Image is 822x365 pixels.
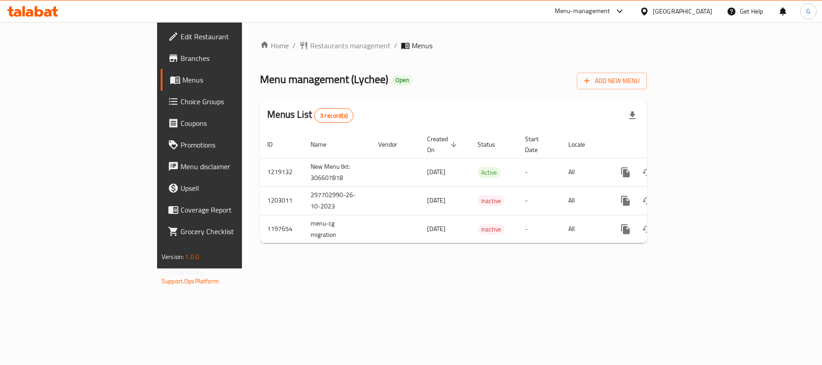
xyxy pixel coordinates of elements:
div: [GEOGRAPHIC_DATA] [653,6,712,16]
span: Upsell [181,183,287,194]
a: Support.OpsPlatform [162,275,219,287]
span: [DATE] [427,194,446,206]
span: Add New Menu [584,75,640,87]
td: menu-cg migration [303,215,371,243]
span: G [806,6,810,16]
a: Coverage Report [161,199,294,221]
td: - [518,186,561,215]
span: Edit Restaurant [181,31,287,42]
button: Change Status [636,190,658,212]
a: Branches [161,47,294,69]
span: [DATE] [427,223,446,235]
a: Menus [161,69,294,91]
span: Open [392,76,413,84]
td: All [561,158,608,186]
span: Branches [181,53,287,64]
li: / [394,40,397,51]
button: Add New Menu [577,73,647,89]
button: more [615,190,636,212]
span: Locale [568,139,597,150]
span: ID [267,139,284,150]
span: Coverage Report [181,204,287,215]
span: Inactive [478,196,505,206]
h2: Menus List [267,108,353,123]
span: Version: [162,251,184,263]
a: Upsell [161,177,294,199]
a: Grocery Checklist [161,221,294,242]
div: Inactive [478,195,505,206]
span: Active [478,167,501,178]
td: 297702990-26-10-2023 [303,186,371,215]
span: Inactive [478,224,505,235]
a: Menu disclaimer [161,156,294,177]
div: Export file [622,105,643,126]
td: All [561,215,608,243]
span: 3 record(s) [315,111,353,120]
span: Get support on: [162,266,203,278]
th: Actions [608,131,709,158]
span: Created On [427,134,460,155]
button: more [615,162,636,183]
span: Menu disclaimer [181,161,287,172]
div: Total records count [314,108,353,123]
a: Choice Groups [161,91,294,112]
table: enhanced table [260,131,709,244]
div: Active [478,167,501,178]
a: Edit Restaurant [161,26,294,47]
span: Restaurants management [310,40,390,51]
td: - [518,158,561,186]
div: Open [392,75,413,86]
button: Change Status [636,218,658,240]
span: Coupons [181,118,287,129]
span: Menus [412,40,432,51]
div: Menu-management [555,6,610,17]
span: [DATE] [427,166,446,178]
span: Name [311,139,338,150]
span: 1.0.0 [185,251,199,263]
span: Menus [182,74,287,85]
button: Change Status [636,162,658,183]
a: Promotions [161,134,294,156]
span: Status [478,139,507,150]
span: Promotions [181,139,287,150]
td: New Menu tkt: 306607818 [303,158,371,186]
td: All [561,186,608,215]
span: Start Date [525,134,550,155]
button: more [615,218,636,240]
a: Restaurants management [299,40,390,51]
nav: breadcrumb [260,40,647,51]
span: Choice Groups [181,96,287,107]
span: Grocery Checklist [181,226,287,237]
td: - [518,215,561,243]
a: Coupons [161,112,294,134]
span: Menu management ( Lychee ) [260,69,388,89]
span: Vendor [378,139,409,150]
